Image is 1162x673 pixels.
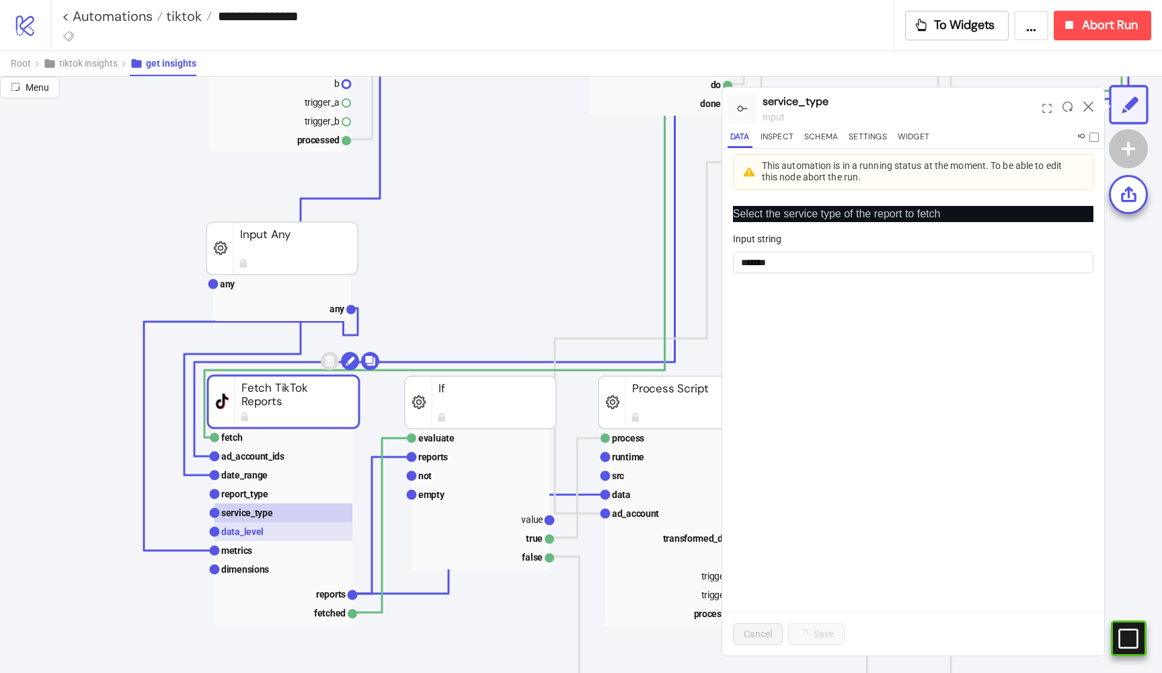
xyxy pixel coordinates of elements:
[521,514,543,525] text: value
[846,130,890,148] button: Settings
[612,470,624,481] text: src
[733,232,790,246] label: Input string
[418,489,445,500] text: empty
[1042,104,1052,113] span: expand
[330,304,345,314] text: any
[11,58,31,69] span: Root
[221,526,264,537] text: data_level
[612,489,631,500] text: data
[758,130,796,148] button: Inspect
[11,82,20,92] span: radius-bottomright
[163,7,202,25] span: tiktok
[612,452,644,462] text: runtime
[220,279,235,289] text: any
[733,206,1093,222] p: Select the service type of the report to fetch
[733,623,783,645] button: Cancel
[221,432,243,443] text: fetch
[1054,11,1151,40] button: Abort Run
[146,58,196,69] span: get insights
[316,589,346,600] text: reports
[728,130,752,148] button: Data
[334,78,340,89] text: b
[59,58,118,69] span: tiktok insights
[418,433,455,444] text: evaluate
[762,160,1071,184] div: This automation is in a running status at the moment. To be able to edit this node abort the run.
[221,564,269,575] text: dimensions
[1014,11,1048,40] button: ...
[221,451,284,462] text: ad_account_ids
[895,130,932,148] button: Widget
[802,130,841,148] button: Schema
[663,533,737,544] text: transformed_data
[62,9,163,23] a: < Automations
[788,623,845,645] button: Save
[221,470,268,481] text: date_range
[221,507,273,518] text: service_type
[163,9,212,23] a: tiktok
[1082,17,1138,33] span: Abort Run
[934,17,995,33] span: To Widgets
[612,433,644,444] text: process
[612,508,659,519] text: ad_account
[418,452,448,462] text: reports
[763,93,1037,110] div: service_type
[11,51,43,76] button: Root
[418,470,432,481] text: not
[733,252,1093,273] input: Input string
[905,11,1009,40] button: To Widgets
[221,489,268,499] text: report_type
[26,82,49,93] span: Menu
[130,51,196,76] button: get insights
[763,110,1037,125] div: input
[43,51,130,76] button: tiktok insights
[221,545,252,556] text: metrics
